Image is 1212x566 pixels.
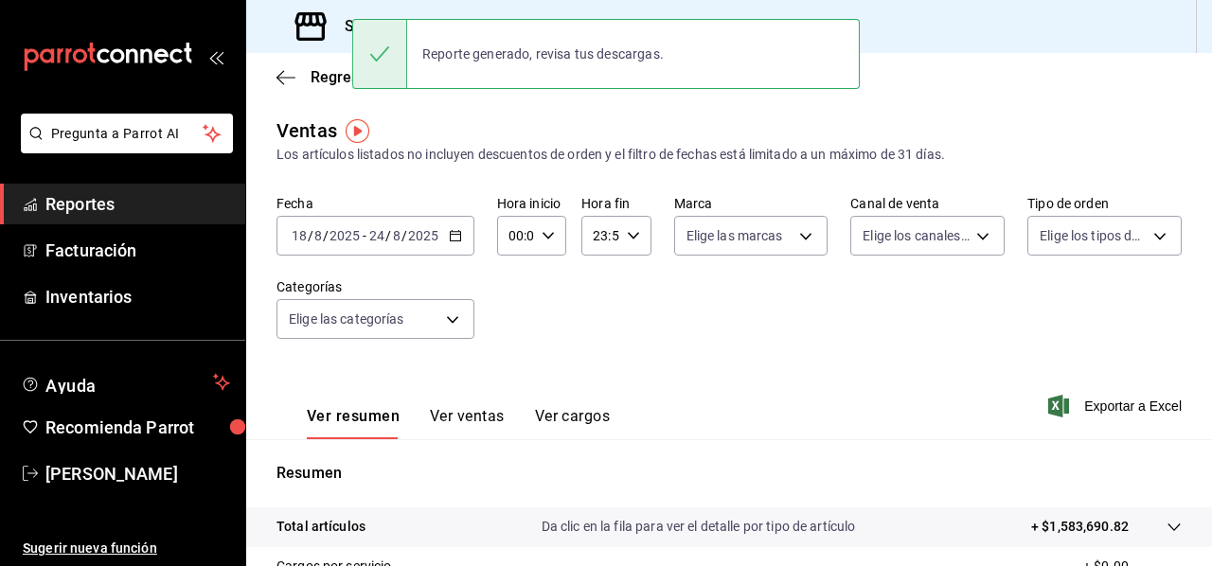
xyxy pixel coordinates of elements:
div: Reporte generado, revisa tus descargas. [407,33,679,75]
input: ---- [407,228,439,243]
input: -- [313,228,323,243]
span: Reportes [45,191,230,217]
p: + $1,583,690.82 [1031,517,1129,537]
button: Ver resumen [307,407,400,439]
p: Total artículos [276,517,365,537]
input: -- [392,228,401,243]
span: Elige los tipos de orden [1040,226,1147,245]
button: Ver ventas [430,407,505,439]
span: [PERSON_NAME] [45,461,230,486]
h3: Sucursal: Animal ([GEOGRAPHIC_DATA]) [330,15,626,38]
span: Regresar [311,68,373,86]
span: Inventarios [45,284,230,310]
div: Los artículos listados no incluyen descuentos de orden y el filtro de fechas está limitado a un m... [276,145,1182,165]
div: navigation tabs [307,407,610,439]
div: Ventas [276,116,337,145]
span: Sugerir nueva función [23,539,230,558]
span: Recomienda Parrot [45,415,230,440]
img: Tooltip marker [346,119,369,143]
span: / [323,228,329,243]
p: Resumen [276,462,1182,485]
input: -- [291,228,308,243]
input: -- [368,228,385,243]
span: Elige los canales de venta [863,226,970,245]
label: Canal de venta [850,197,1005,210]
span: Pregunta a Parrot AI [51,124,204,144]
input: ---- [329,228,361,243]
button: Exportar a Excel [1052,395,1182,417]
span: / [385,228,391,243]
button: Pregunta a Parrot AI [21,114,233,153]
label: Fecha [276,197,474,210]
label: Marca [674,197,829,210]
span: Elige las categorías [289,310,404,328]
span: / [308,228,313,243]
span: Elige las marcas [686,226,783,245]
button: Ver cargos [535,407,611,439]
label: Categorías [276,280,474,293]
span: / [401,228,407,243]
label: Tipo de orden [1027,197,1182,210]
label: Hora inicio [497,197,566,210]
p: Da clic en la fila para ver el detalle por tipo de artículo [542,517,856,537]
span: Ayuda [45,371,205,394]
button: open_drawer_menu [208,49,223,64]
span: - [363,228,366,243]
label: Hora fin [581,197,651,210]
button: Regresar [276,68,373,86]
a: Pregunta a Parrot AI [13,137,233,157]
span: Facturación [45,238,230,263]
